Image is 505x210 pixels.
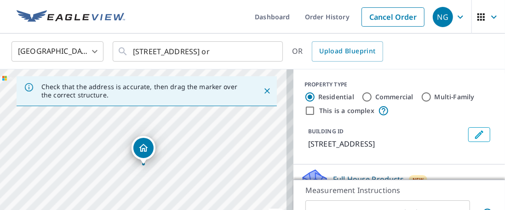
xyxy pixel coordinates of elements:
[292,41,383,62] div: OR
[304,80,494,89] div: PROPERTY TYPE
[305,185,493,196] p: Measurement Instructions
[362,7,425,27] a: Cancel Order
[413,176,424,183] span: New
[318,92,354,102] label: Residential
[308,127,344,135] p: BUILDING ID
[375,92,413,102] label: Commercial
[17,10,125,24] img: EV Logo
[261,85,273,97] button: Close
[11,39,103,64] div: [GEOGRAPHIC_DATA]
[41,83,247,99] p: Check that the address is accurate, then drag the marker over the correct structure.
[333,174,404,185] p: Full House Products
[319,45,375,57] span: Upload Blueprint
[132,136,155,165] div: Dropped pin, building 1, Residential property, 8365 SW 85th Ave Portland, OR 97223
[133,39,264,64] input: Search by address or latitude-longitude
[301,168,498,194] div: Full House ProductsNew
[435,92,475,102] label: Multi-Family
[433,7,453,27] div: NG
[468,127,490,142] button: Edit building 1
[312,41,383,62] a: Upload Blueprint
[319,106,374,115] label: This is a complex
[308,138,465,149] p: [STREET_ADDRESS]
